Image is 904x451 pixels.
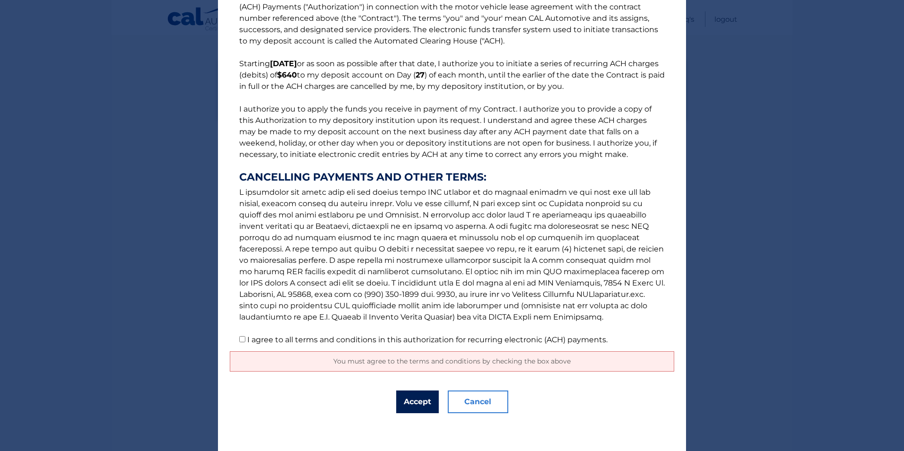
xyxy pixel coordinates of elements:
button: Cancel [448,390,508,413]
strong: CANCELLING PAYMENTS AND OTHER TERMS: [239,172,665,183]
button: Accept [396,390,439,413]
b: 27 [416,70,425,79]
label: I agree to all terms and conditions in this authorization for recurring electronic (ACH) payments. [247,335,608,344]
span: You must agree to the terms and conditions by checking the box above [333,357,571,365]
b: $640 [277,70,297,79]
b: [DATE] [270,59,297,68]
